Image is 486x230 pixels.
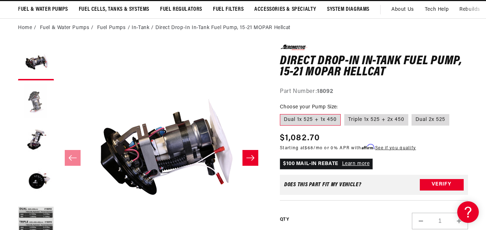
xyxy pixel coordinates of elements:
summary: System Diagrams [322,1,375,18]
span: Fuel Cells, Tanks & Systems [79,6,149,13]
li: Direct Drop-In In-Tank Fuel Pump, 15-21 MOPAR Hellcat [155,24,290,32]
button: Load image 4 in gallery view [18,163,54,199]
p: $100 MAIL-IN REBATE [280,159,373,169]
label: Dual 1x 525 + 1x 450 [280,114,341,126]
div: Part Number: [280,87,468,97]
summary: Fuel Filters [208,1,249,18]
span: Affirm [362,144,374,150]
h1: Direct Drop-In In-Tank Fuel Pump, 15-21 MOPAR Hellcat [280,56,468,78]
span: About Us [391,7,414,12]
label: Triple 1x 525 + 2x 450 [344,114,408,126]
a: Learn more [342,161,370,166]
label: QTY [280,217,289,223]
summary: Fuel Regulators [155,1,208,18]
button: Slide left [65,150,81,166]
button: Load image 1 in gallery view [18,44,54,80]
summary: Accessories & Specialty [249,1,322,18]
strong: 18092 [317,89,333,94]
a: Home [18,24,32,32]
span: $1,082.70 [280,132,320,145]
span: Rebuilds [459,6,480,14]
button: Load image 3 in gallery view [18,123,54,159]
summary: Fuel & Water Pumps [13,1,73,18]
button: Load image 2 in gallery view [18,84,54,120]
li: In-Tank [132,24,155,32]
button: Verify [420,179,464,191]
span: Fuel Regulators [160,6,202,13]
label: Dual 2x 525 [412,114,449,126]
span: Fuel Filters [213,6,244,13]
p: Starting at /mo or 0% APR with . [280,145,416,151]
a: Fuel Pumps [97,24,126,32]
summary: Rebuilds [454,1,486,18]
nav: breadcrumbs [18,24,468,32]
span: Accessories & Specialty [254,6,316,13]
span: Tech Help [425,6,449,14]
span: $68 [305,146,313,150]
div: Does This part fit My vehicle? [284,182,362,188]
summary: Fuel Cells, Tanks & Systems [73,1,155,18]
a: Fuel & Water Pumps [40,24,90,32]
summary: Tech Help [419,1,454,18]
span: System Diagrams [327,6,369,13]
a: About Us [386,1,419,18]
legend: Choose your Pump Size: [280,103,339,111]
button: Slide right [242,150,258,166]
a: See if you qualify - Learn more about Affirm Financing (opens in modal) [375,146,416,150]
span: Fuel & Water Pumps [18,6,68,13]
